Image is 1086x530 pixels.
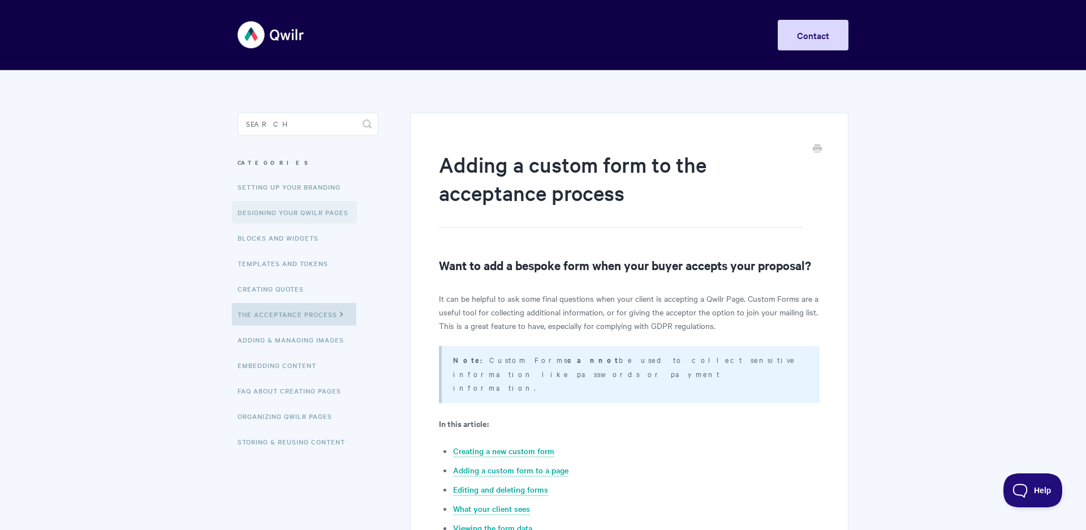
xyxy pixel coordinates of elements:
iframe: Toggle Customer Support [1003,473,1063,507]
a: Blocks and Widgets [238,226,327,249]
h2: Want to add a bespoke form when your buyer accepts your proposal? [439,256,820,274]
a: Editing and deleting forms [453,484,548,496]
a: Embedding Content [238,354,325,377]
a: Setting up your Branding [238,176,349,198]
a: Adding a custom form to a page [453,464,568,477]
strong: cannot [567,354,619,365]
h1: Adding a custom form to the acceptance process [439,150,803,228]
p: It can be helpful to ask some final questions when your client is accepting a Qwilr Page. Custom ... [439,292,820,332]
a: The Acceptance Process [232,303,356,326]
strong: Note: [453,354,489,365]
a: What your client sees [453,503,530,515]
a: Creating Quotes [238,277,312,300]
h3: Categories [238,152,378,173]
a: Creating a new custom form [453,445,554,458]
a: Templates and Tokens [238,252,337,275]
a: FAQ About Creating Pages [238,379,350,402]
a: Contact [778,20,848,50]
a: Designing Your Qwilr Pages [232,201,357,224]
strong: In this article: [439,417,489,429]
a: Organizing Qwilr Pages [238,405,341,428]
a: Print this Article [813,143,822,156]
a: Storing & Reusing Content [238,430,354,453]
input: Search [238,113,378,135]
img: Qwilr Help Center [238,14,305,56]
p: Custom Forms be used to collect sensitive information like passwords or payment information. [453,353,805,394]
a: Adding & Managing Images [238,328,352,351]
